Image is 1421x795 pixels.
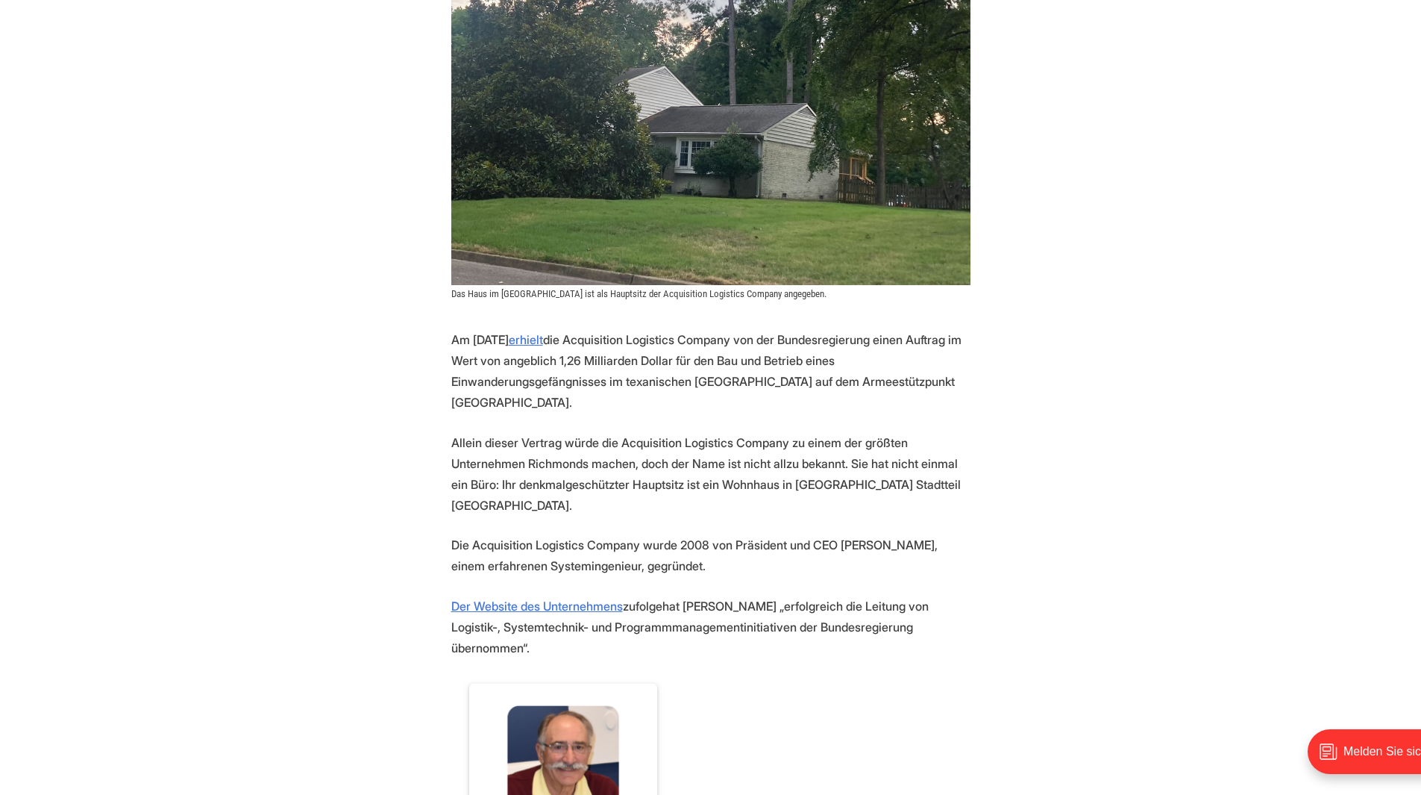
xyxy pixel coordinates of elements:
font: zufolge [623,599,662,614]
font: hat [PERSON_NAME] „erfolgreich die Leitung von Logistik-, Systemtechnik- und Programmmanagementin... [451,599,929,655]
font: Am [DATE] [451,332,509,347]
a: Der Website des Unternehmens [451,599,623,614]
font: Die Acquisition Logistics Company wurde 2008 von Präsident und CEO [PERSON_NAME], einem erfahrene... [451,537,938,573]
iframe: Portal-Auslöser [1295,722,1421,795]
font: Allein dieser Vertrag würde die Acquisition Logistics Company zu einem der größten Unternehmen Ri... [451,435,961,513]
font: die Acquisition Logistics Company von der Bundesregierung einen Auftrag im Wert von angeblich 1,2... [451,332,962,410]
a: erhielt [509,332,543,347]
font: Das Haus im [GEOGRAPHIC_DATA] ist als Hauptsitz der Acquisition Logistics Company angegeben. [451,288,826,299]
